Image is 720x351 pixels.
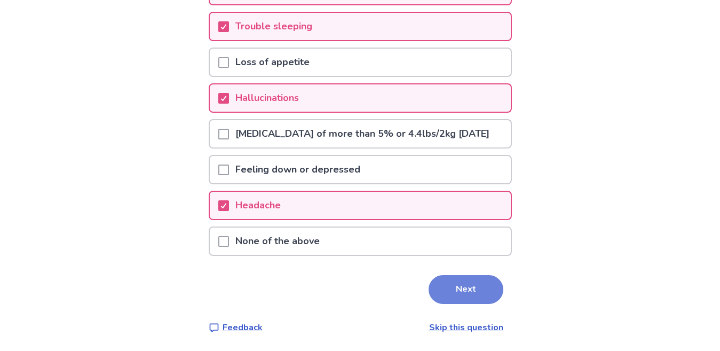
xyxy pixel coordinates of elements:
p: [MEDICAL_DATA] of more than 5% or 4.4lbs/2kg [DATE] [229,120,496,147]
p: None of the above [229,228,326,255]
p: Feeling down or depressed [229,156,367,183]
p: Hallucinations [229,84,305,112]
a: Feedback [209,321,263,334]
p: Trouble sleeping [229,13,319,40]
a: Skip this question [429,322,503,333]
button: Next [429,275,503,304]
p: Loss of appetite [229,49,316,76]
p: Feedback [223,321,263,334]
p: Headache [229,192,287,219]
